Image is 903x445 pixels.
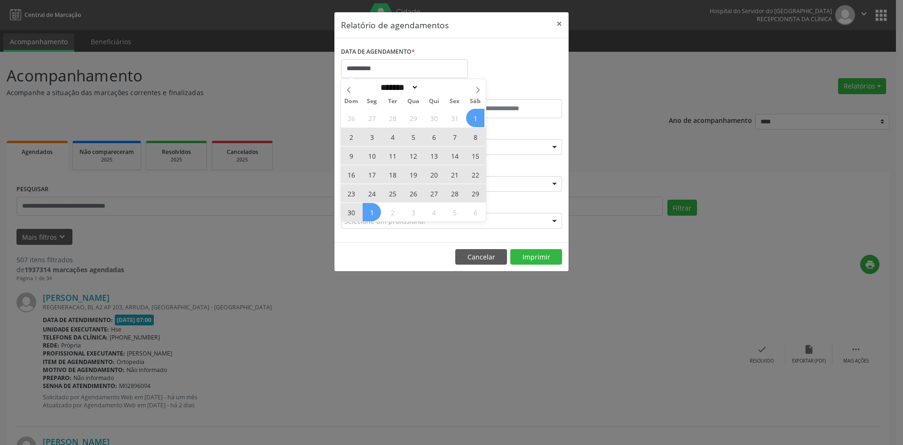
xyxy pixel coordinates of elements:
[363,128,381,146] span: Novembro 3, 2025
[445,184,464,202] span: Novembro 28, 2025
[466,146,484,165] span: Novembro 15, 2025
[404,109,422,127] span: Outubro 29, 2025
[424,98,444,105] span: Qui
[377,82,419,92] select: Month
[383,146,402,165] span: Novembro 11, 2025
[341,98,362,105] span: Dom
[342,184,360,202] span: Novembro 23, 2025
[550,12,569,35] button: Close
[342,165,360,184] span: Novembro 16, 2025
[419,82,450,92] input: Year
[363,184,381,202] span: Novembro 24, 2025
[445,109,464,127] span: Outubro 31, 2025
[341,19,449,31] h5: Relatório de agendamentos
[466,184,484,202] span: Novembro 29, 2025
[454,85,562,99] label: ATÉ
[363,203,381,221] span: Dezembro 1, 2025
[466,128,484,146] span: Novembro 8, 2025
[344,216,425,226] span: Selecione um profissional
[465,98,486,105] span: Sáb
[466,165,484,184] span: Novembro 22, 2025
[425,128,443,146] span: Novembro 6, 2025
[404,146,422,165] span: Novembro 12, 2025
[342,146,360,165] span: Novembro 9, 2025
[425,203,443,221] span: Dezembro 4, 2025
[466,203,484,221] span: Dezembro 6, 2025
[404,203,422,221] span: Dezembro 3, 2025
[362,98,382,105] span: Seg
[425,165,443,184] span: Novembro 20, 2025
[445,203,464,221] span: Dezembro 5, 2025
[445,146,464,165] span: Novembro 14, 2025
[363,146,381,165] span: Novembro 10, 2025
[383,109,402,127] span: Outubro 28, 2025
[425,109,443,127] span: Outubro 30, 2025
[383,203,402,221] span: Dezembro 2, 2025
[341,45,415,59] label: DATA DE AGENDAMENTO
[342,109,360,127] span: Outubro 26, 2025
[383,165,402,184] span: Novembro 18, 2025
[363,109,381,127] span: Outubro 27, 2025
[342,203,360,221] span: Novembro 30, 2025
[403,98,424,105] span: Qua
[466,109,484,127] span: Novembro 1, 2025
[382,98,403,105] span: Ter
[425,184,443,202] span: Novembro 27, 2025
[404,184,422,202] span: Novembro 26, 2025
[445,128,464,146] span: Novembro 7, 2025
[404,128,422,146] span: Novembro 5, 2025
[363,165,381,184] span: Novembro 17, 2025
[425,146,443,165] span: Novembro 13, 2025
[342,128,360,146] span: Novembro 2, 2025
[455,249,507,265] button: Cancelar
[510,249,562,265] button: Imprimir
[383,128,402,146] span: Novembro 4, 2025
[445,165,464,184] span: Novembro 21, 2025
[404,165,422,184] span: Novembro 19, 2025
[383,184,402,202] span: Novembro 25, 2025
[444,98,465,105] span: Sex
